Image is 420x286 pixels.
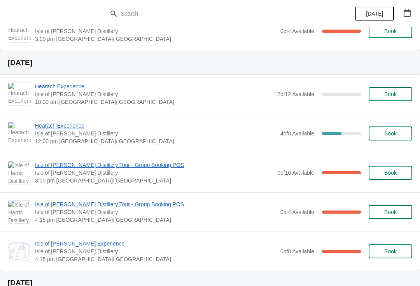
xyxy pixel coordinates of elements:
[35,90,270,98] span: Isle of [PERSON_NAME] Distillery
[8,201,31,223] img: Isle of Harris Distillery Tour - Group Booking POS | Isle of Harris Distillery | 4:15 pm Europe/L...
[277,170,314,176] span: 0 of 16 Available
[369,166,412,180] button: Book
[369,24,412,38] button: Book
[355,7,394,21] button: [DATE]
[121,7,315,21] input: Search
[280,209,314,215] span: 0 of 4 Available
[35,98,270,106] span: 10:00 am [GEOGRAPHIC_DATA]/[GEOGRAPHIC_DATA]
[280,248,314,254] span: 0 of 8 Available
[35,161,273,169] span: Isle of [PERSON_NAME] Distillery Tour - Group Booking POS
[8,242,31,261] img: Isle of Harris Gin Experience | Isle of Harris Distillery | 4:15 pm Europe/London
[384,130,397,137] span: Book
[35,216,276,224] span: 4:15 pm [GEOGRAPHIC_DATA]/[GEOGRAPHIC_DATA]
[35,177,273,184] span: 3:00 pm [GEOGRAPHIC_DATA]/[GEOGRAPHIC_DATA]
[35,122,276,130] span: Hearach Experience
[384,209,397,215] span: Book
[35,247,276,255] span: Isle of [PERSON_NAME] Distillery
[35,200,276,208] span: Isle of [PERSON_NAME] Distillery Tour - Group Booking POS
[35,255,276,263] span: 4:15 pm [GEOGRAPHIC_DATA]/[GEOGRAPHIC_DATA]
[280,130,314,137] span: 4 of 8 Available
[384,248,397,254] span: Book
[280,28,314,34] span: 0 of 4 Available
[274,91,314,97] span: 12 of 12 Available
[35,27,276,35] span: Isle of [PERSON_NAME] Distillery
[8,59,412,67] h2: [DATE]
[8,20,31,42] img: Hearach Experience | Isle of Harris Distillery | 3:00 pm Europe/London
[35,35,276,43] span: 3:00 pm [GEOGRAPHIC_DATA]/[GEOGRAPHIC_DATA]
[35,169,273,177] span: Isle of [PERSON_NAME] Distillery
[384,91,397,97] span: Book
[8,122,31,145] img: Hearach Experience | Isle of Harris Distillery | 12:00 pm Europe/London
[35,208,276,216] span: Isle of [PERSON_NAME] Distillery
[369,244,412,258] button: Book
[35,130,276,137] span: Isle of [PERSON_NAME] Distillery
[369,87,412,101] button: Book
[366,11,383,17] span: [DATE]
[35,240,276,247] span: Isle of [PERSON_NAME] Experience
[8,161,31,184] img: Isle of Harris Distillery Tour - Group Booking POS | Isle of Harris Distillery | 3:00 pm Europe/L...
[369,126,412,140] button: Book
[369,205,412,219] button: Book
[8,83,31,105] img: Hearach Experience | Isle of Harris Distillery | 10:00 am Europe/London
[35,82,270,90] span: Hearach Experience
[384,170,397,176] span: Book
[384,28,397,34] span: Book
[35,137,276,145] span: 12:00 pm [GEOGRAPHIC_DATA]/[GEOGRAPHIC_DATA]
